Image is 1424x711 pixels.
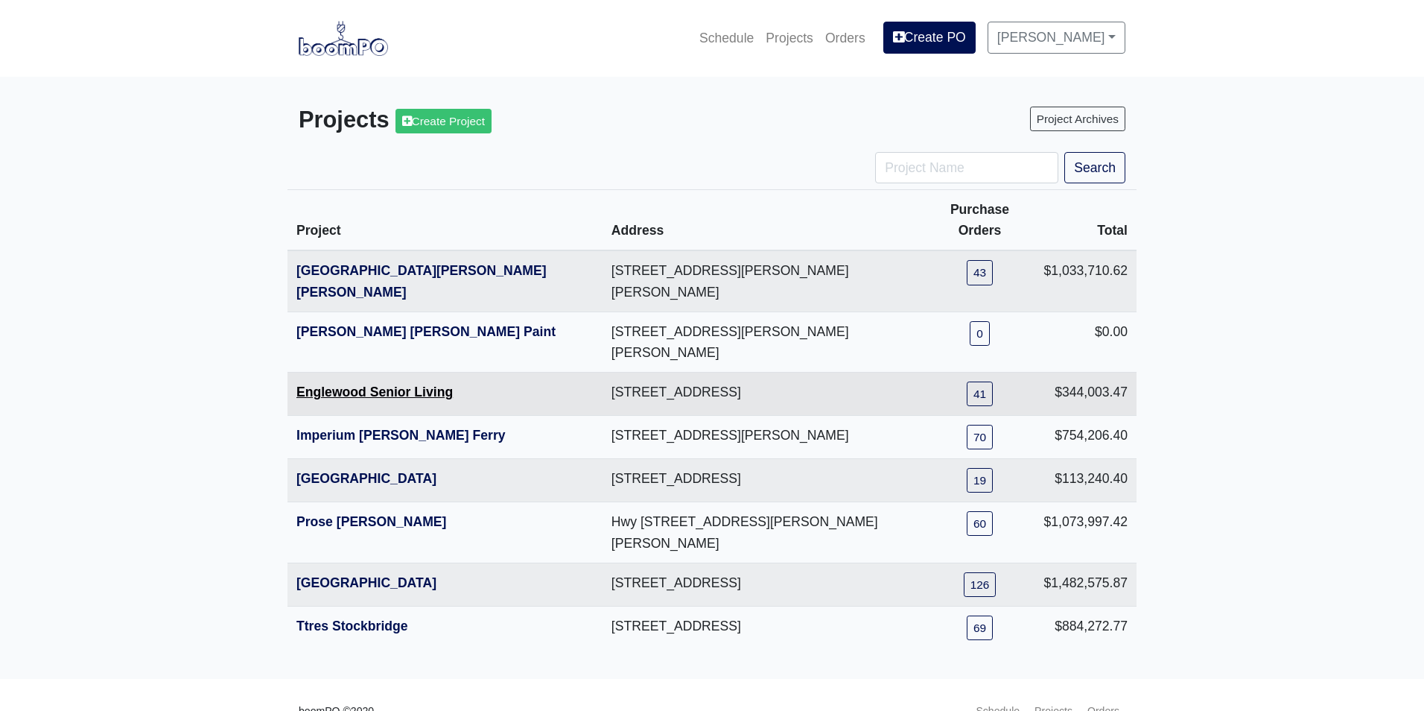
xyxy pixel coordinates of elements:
[603,459,925,502] td: [STREET_ADDRESS]
[1034,459,1137,502] td: $113,240.40
[296,575,436,590] a: [GEOGRAPHIC_DATA]
[603,502,925,563] td: Hwy [STREET_ADDRESS][PERSON_NAME][PERSON_NAME]
[964,572,997,597] a: 126
[1034,190,1137,251] th: Total
[970,321,990,346] a: 0
[1034,502,1137,563] td: $1,073,997.42
[819,22,871,54] a: Orders
[883,22,976,53] a: Create PO
[603,563,925,606] td: [STREET_ADDRESS]
[988,22,1125,53] a: [PERSON_NAME]
[967,616,993,640] a: 69
[967,260,993,285] a: 43
[1030,107,1125,131] a: Project Archives
[296,385,453,399] a: Englewood Senior Living
[1034,312,1137,372] td: $0.00
[296,619,408,633] a: Ttres Stockbridge
[1034,373,1137,416] td: $344,003.47
[603,416,925,459] td: [STREET_ADDRESS][PERSON_NAME]
[1064,152,1125,183] button: Search
[693,22,760,54] a: Schedule
[875,152,1058,183] input: Project Name
[967,511,993,536] a: 60
[296,514,446,529] a: Prose [PERSON_NAME]
[967,382,993,406] a: 41
[1034,250,1137,312] td: $1,033,710.62
[603,606,925,649] td: [STREET_ADDRESS]
[296,471,436,486] a: [GEOGRAPHIC_DATA]
[296,428,506,443] a: Imperium [PERSON_NAME] Ferry
[296,324,556,339] a: [PERSON_NAME] [PERSON_NAME] Paint
[1034,563,1137,606] td: $1,482,575.87
[603,250,925,312] td: [STREET_ADDRESS][PERSON_NAME][PERSON_NAME]
[967,425,993,449] a: 70
[299,21,388,55] img: boomPO
[760,22,819,54] a: Projects
[299,107,701,134] h3: Projects
[395,109,492,133] a: Create Project
[603,190,925,251] th: Address
[925,190,1035,251] th: Purchase Orders
[296,263,547,299] a: [GEOGRAPHIC_DATA][PERSON_NAME][PERSON_NAME]
[967,468,993,493] a: 19
[603,373,925,416] td: [STREET_ADDRESS]
[603,312,925,372] td: [STREET_ADDRESS][PERSON_NAME][PERSON_NAME]
[287,190,603,251] th: Project
[1034,606,1137,649] td: $884,272.77
[1034,416,1137,459] td: $754,206.40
